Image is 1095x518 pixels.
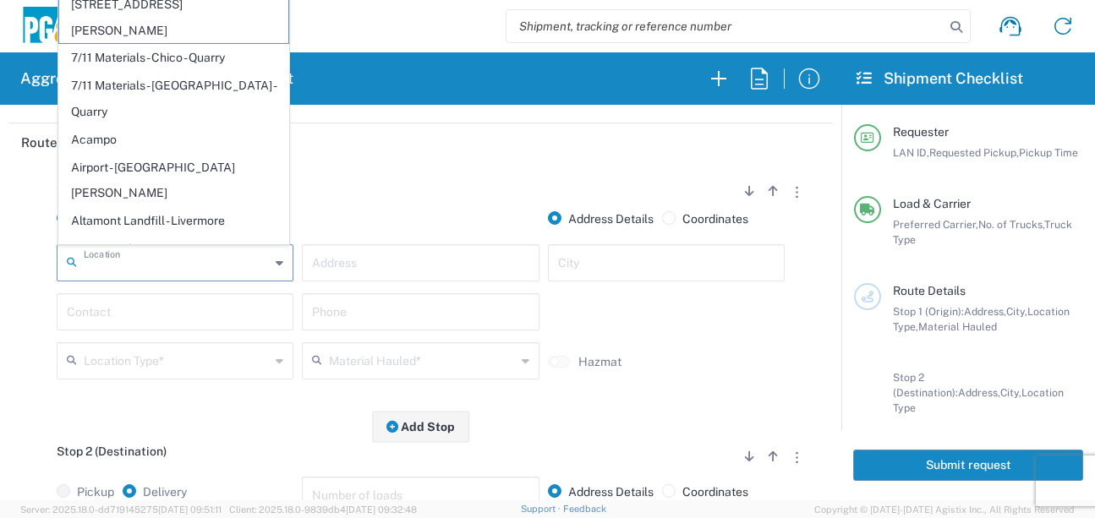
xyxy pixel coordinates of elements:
span: No. of Trucks, [978,218,1044,231]
span: 7/11 Materials - [GEOGRAPHIC_DATA] - Quarry [59,73,288,125]
h2: Aggregate & Spoils Shipment Request [20,68,293,89]
span: [DATE] 09:32:48 [346,504,417,515]
span: Requested Pickup, [929,146,1019,159]
span: Material Hauled [918,320,997,333]
span: Stop 2 (Destination): [893,371,958,399]
span: Copyright © [DATE]-[DATE] Agistix Inc., All Rights Reserved [814,502,1075,517]
span: American Canyon [59,236,288,262]
input: Shipment, tracking or reference number [506,10,944,42]
a: Support [521,504,563,514]
span: Route Details [893,284,966,297]
span: Pickup Time [1019,146,1078,159]
label: Address Details [548,211,654,226]
span: City, [1000,386,1021,399]
span: LAN ID, [893,146,929,159]
span: Server: 2025.18.0-dd719145275 [20,504,222,515]
span: Stop 1 (Origin) [57,179,134,193]
span: Stop 2 (Destination) [57,444,167,458]
button: Add Stop [372,411,470,442]
span: Address, [958,386,1000,399]
span: Preferred Carrier, [893,218,978,231]
span: Airport - [GEOGRAPHIC_DATA][PERSON_NAME] [59,155,288,207]
span: City, [1006,305,1027,318]
img: pge [20,7,88,46]
span: [DATE] 09:51:11 [158,504,222,515]
span: Address, [964,305,1006,318]
span: Requester [893,125,949,139]
label: Address Details [548,484,654,499]
button: Submit request [853,450,1083,481]
span: Stop 1 (Origin): [893,305,964,318]
label: Coordinates [662,484,748,499]
label: Coordinates [662,211,748,226]
span: Altamont Landfill - Livermore [59,208,288,234]
span: Load & Carrier [893,197,971,210]
span: Client: 2025.18.0-9839db4 [229,504,417,515]
h2: Route Details [21,134,104,151]
label: Hazmat [578,354,621,369]
h2: Shipment Checklist [857,68,1023,89]
a: Feedback [563,504,606,514]
span: Acampo [59,127,288,153]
